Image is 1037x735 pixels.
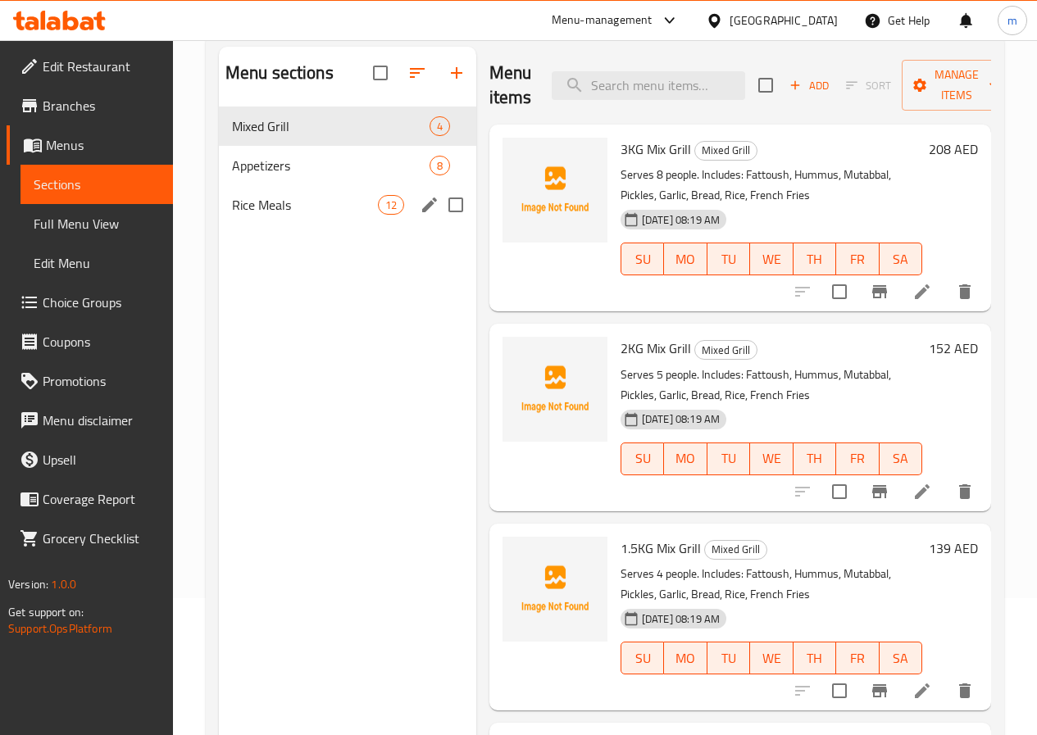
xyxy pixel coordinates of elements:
div: items [430,116,450,136]
span: Edit Menu [34,253,160,273]
span: TH [800,647,830,670]
a: Menus [7,125,173,165]
div: Mixed Grill [694,141,757,161]
span: Appetizers [232,156,430,175]
h2: Menu sections [225,61,334,85]
span: Coverage Report [43,489,160,509]
button: SU [621,442,664,475]
a: Grocery Checklist [7,519,173,558]
a: Edit menu item [912,681,932,701]
button: TH [794,442,836,475]
span: TU [714,247,744,271]
input: search [552,71,745,100]
button: WE [750,442,793,475]
button: SA [880,442,922,475]
a: Branches [7,86,173,125]
p: Serves 8 people. Includes: Fattoush, Hummus, Mutabbal, Pickles, Garlic, Bread, Rice, French Fries [621,165,922,206]
span: 4 [430,119,449,134]
span: SA [886,647,916,670]
a: Full Menu View [20,204,173,243]
button: Manage items [902,60,1012,111]
span: Mixed Grill [232,116,430,136]
img: 1.5KG Mix Grill [503,537,607,642]
span: Edit Restaurant [43,57,160,76]
span: SU [628,247,657,271]
span: 12 [379,197,403,213]
button: delete [945,472,985,511]
a: Support.OpsPlatform [8,618,112,639]
a: Edit Menu [20,243,173,283]
span: FR [843,247,872,271]
button: TU [707,243,750,275]
span: Select to update [822,474,857,509]
span: Menus [46,135,160,155]
button: FR [836,642,879,674]
span: Branches [43,96,160,116]
a: Edit menu item [912,282,932,302]
span: MO [671,447,700,470]
div: items [378,195,404,215]
img: 2KG Mix Grill [503,337,607,442]
button: WE [750,642,793,674]
button: SU [621,243,664,275]
span: Grocery Checklist [43,529,160,548]
p: Serves 4 people. Includes: Fattoush, Hummus, Mutabbal, Pickles, Garlic, Bread, Rice, French Fries [621,564,922,605]
span: SA [886,247,916,271]
button: MO [664,442,707,475]
a: Upsell [7,440,173,479]
img: 3KG Mix Grill [503,138,607,243]
span: Choice Groups [43,293,160,312]
button: TH [794,243,836,275]
span: [DATE] 08:19 AM [635,411,726,427]
span: Add item [783,73,835,98]
span: TH [800,247,830,271]
nav: Menu sections [219,100,476,231]
button: FR [836,243,879,275]
span: TU [714,447,744,470]
button: TU [707,642,750,674]
span: Promotions [43,371,160,391]
span: 3KG Mix Grill [621,137,691,161]
span: MO [671,247,700,271]
div: Appetizers8 [219,146,476,185]
span: Manage items [915,65,998,106]
span: Add [787,76,831,95]
button: Branch-specific-item [860,272,899,311]
span: WE [757,247,786,271]
span: Rice Meals [232,195,378,215]
span: 2KG Mix Grill [621,336,691,361]
span: FR [843,647,872,670]
span: Select to update [822,674,857,708]
div: Mixed Grill [694,340,757,360]
span: Mixed Grill [705,540,766,559]
span: [DATE] 08:19 AM [635,212,726,228]
p: Serves 5 people. Includes: Fattoush, Hummus, Mutabbal, Pickles, Garlic, Bread, Rice, French Fries [621,365,922,406]
button: TH [794,642,836,674]
span: Mixed Grill [695,341,757,360]
div: items [430,156,450,175]
div: Mixed Grill4 [219,107,476,146]
span: Mixed Grill [695,141,757,160]
button: MO [664,642,707,674]
span: SU [628,447,657,470]
button: SA [880,642,922,674]
span: Sort sections [398,53,437,93]
span: SA [886,447,916,470]
button: edit [417,193,442,217]
div: Rice Meals12edit [219,185,476,225]
span: Get support on: [8,601,84,623]
button: delete [945,671,985,710]
span: 1.0.0 [51,574,76,595]
span: MO [671,647,700,670]
span: Select all sections [363,56,398,90]
span: SU [628,647,657,670]
a: Coverage Report [7,479,173,519]
span: Full Menu View [34,214,160,234]
span: Menu disclaimer [43,411,160,430]
button: FR [836,442,879,475]
h6: 152 AED [929,337,978,360]
button: delete [945,272,985,311]
span: Select to update [822,274,857,309]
